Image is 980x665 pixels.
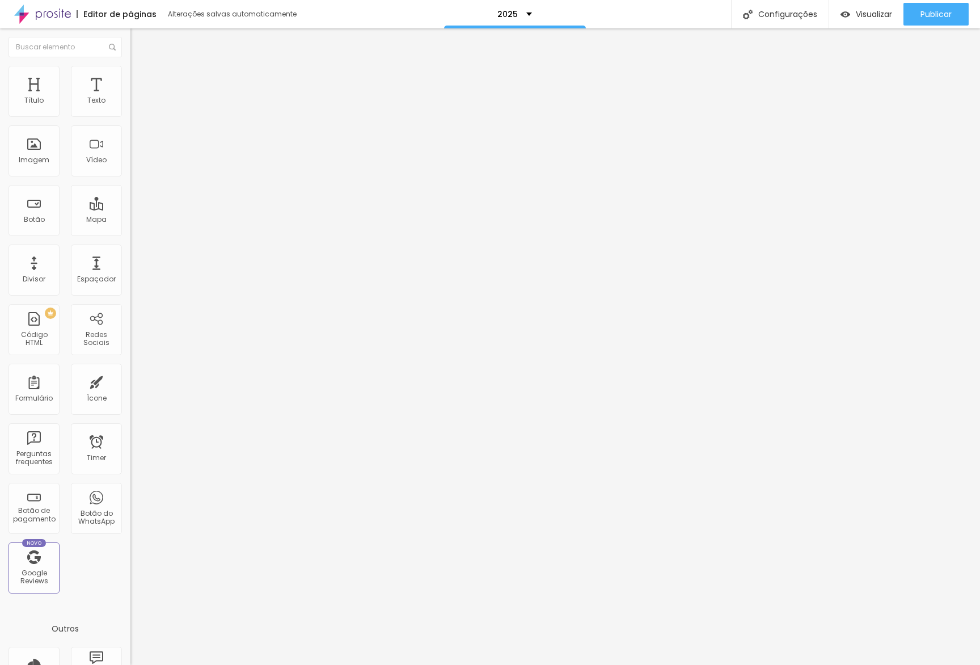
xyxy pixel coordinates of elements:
div: Timer [87,454,106,462]
button: Publicar [903,3,969,26]
div: Imagem [19,156,49,164]
div: Título [24,96,44,104]
img: Icone [109,44,116,50]
div: Alterações salvas automaticamente [168,11,298,18]
div: Botão de pagamento [11,507,56,523]
div: Divisor [23,275,45,283]
iframe: Editor [130,28,980,665]
div: Espaçador [77,275,116,283]
span: Publicar [920,10,952,19]
div: Código HTML [11,331,56,347]
p: 2025 [497,10,518,18]
div: Editor de páginas [77,10,157,18]
button: Visualizar [829,3,903,26]
div: Botão [24,216,45,224]
img: Icone [743,10,753,19]
img: view-1.svg [840,10,850,19]
div: Novo [22,539,47,547]
div: Texto [87,96,105,104]
div: Redes Sociais [74,331,119,347]
span: Visualizar [856,10,892,19]
div: Botão do WhatsApp [74,510,119,526]
div: Formulário [15,394,53,402]
div: Perguntas frequentes [11,450,56,466]
div: Google Reviews [11,569,56,586]
div: Mapa [86,216,107,224]
div: Vídeo [86,156,107,164]
div: Ícone [87,394,107,402]
input: Buscar elemento [9,37,122,57]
